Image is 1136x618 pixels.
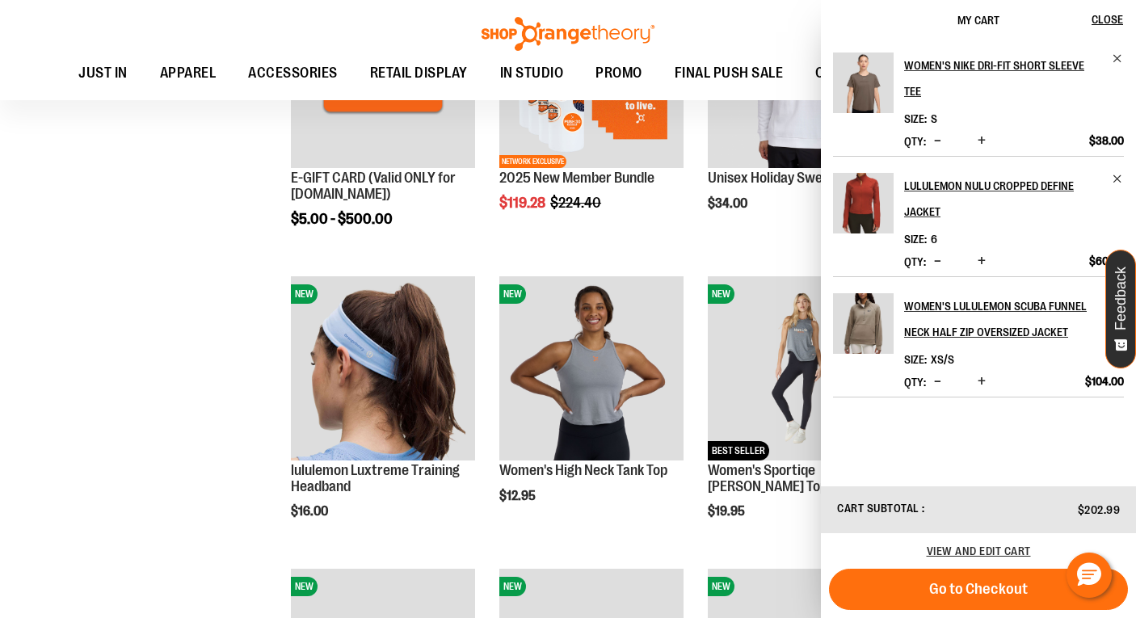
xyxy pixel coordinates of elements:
a: RETAIL DISPLAY [354,55,484,92]
h2: Women's lululemon Scuba Funnel Neck Half Zip Oversized Jacket [904,293,1102,345]
span: NETWORK EXCLUSIVE [499,155,566,168]
span: IN STUDIO [500,55,564,91]
a: E-GIFT CARD (Valid ONLY for [DOMAIN_NAME]) [291,170,456,202]
span: Feedback [1113,267,1129,330]
span: Close [1092,13,1123,26]
a: Women's lululemon Scuba Funnel Neck Half Zip Oversized Jacket [904,293,1124,345]
span: NEW [499,577,526,596]
span: $38.00 [1089,133,1124,148]
a: APPAREL [144,55,233,92]
img: Women's Nike Dri-Fit Short Sleeve Tee [833,53,894,113]
button: Increase product quantity [974,254,990,270]
a: IN STUDIO [484,55,580,92]
span: $60.99 [1089,254,1124,268]
span: NEW [499,284,526,304]
button: Decrease product quantity [930,133,945,149]
h2: Women's Nike Dri-Fit Short Sleeve Tee [904,53,1102,104]
img: lululemon Nulu Cropped Define Jacket [833,173,894,233]
a: lululemon Luxtreme Training Headband [291,462,460,494]
span: NEW [291,577,318,596]
img: Shop Orangetheory [479,17,657,51]
span: $202.99 [1078,503,1121,516]
a: ACCESSORIES [232,55,354,92]
span: $19.95 [708,504,747,519]
span: S [931,112,937,125]
span: NEW [708,577,734,596]
a: View and edit cart [927,544,1031,557]
a: Women's Sportiqe Janie Tank TopNEWBEST SELLER [708,276,891,462]
span: $16.00 [291,504,330,519]
img: Image of Womens BB High Neck Tank Grey [499,276,683,460]
span: RETAIL DISPLAY [370,55,468,91]
a: lululemon Nulu Cropped Define Jacket [904,173,1124,225]
img: Women's Sportiqe Janie Tank Top [708,276,891,460]
span: $119.28 [499,195,548,211]
a: Women's Nike Dri-Fit Short Sleeve Tee [904,53,1124,104]
span: $224.40 [550,195,604,211]
dt: Size [904,233,927,246]
img: Women's lululemon Scuba Funnel Neck Half Zip Oversized Jacket [833,293,894,354]
a: Women's Sportiqe [PERSON_NAME] Top [708,462,827,494]
h2: lululemon Nulu Cropped Define Jacket [904,173,1102,225]
span: JUST IN [78,55,128,91]
a: Image of Womens BB High Neck Tank GreyNEW [499,276,683,462]
a: Remove item [1112,173,1124,185]
div: product [283,268,482,560]
span: NEW [291,284,318,304]
span: NEW [708,284,734,304]
a: PROMO [579,55,658,92]
span: $12.95 [499,489,538,503]
button: Decrease product quantity [930,374,945,390]
dt: Size [904,112,927,125]
a: JUST IN [62,55,144,91]
span: 6 [931,233,937,246]
span: $104.00 [1085,374,1124,389]
img: lululemon Luxtreme Training Headband [291,276,474,460]
a: Women's High Neck Tank Top [499,462,667,478]
div: product [491,268,691,544]
span: APPAREL [160,55,217,91]
a: Unisex Holiday Sweatshirt [708,170,864,186]
span: Cart Subtotal [837,502,919,515]
a: 2025 New Member Bundle [499,170,654,186]
button: Feedback - Show survey [1105,250,1136,368]
button: Increase product quantity [974,374,990,390]
a: lululemon Nulu Cropped Define Jacket [833,173,894,244]
span: PROMO [595,55,642,91]
span: FINAL PUSH SALE [675,55,784,91]
dt: Size [904,353,927,366]
span: BEST SELLER [708,441,769,460]
li: Product [833,276,1124,397]
a: Remove item [1112,53,1124,65]
button: Hello, have a question? Let’s chat. [1067,553,1112,598]
label: Qty [904,376,926,389]
a: FINAL PUSH SALE [658,55,800,92]
a: Women's lululemon Scuba Funnel Neck Half Zip Oversized Jacket [833,293,894,364]
li: Product [833,53,1124,156]
a: lululemon Luxtreme Training HeadbandNEW [291,276,474,462]
label: Qty [904,135,926,148]
span: My Cart [957,14,999,27]
span: $34.00 [708,196,750,211]
span: XS/S [931,353,954,366]
span: $5.00 - $500.00 [291,211,393,227]
span: OTF BY YOU [815,55,889,91]
div: product [700,268,899,560]
button: Increase product quantity [974,133,990,149]
span: Go to Checkout [929,580,1028,598]
li: Product [833,156,1124,276]
label: Qty [904,255,926,268]
span: ACCESSORIES [248,55,338,91]
button: Go to Checkout [829,569,1128,610]
button: Decrease product quantity [930,254,945,270]
a: OTF BY YOU [799,55,905,92]
a: Women's Nike Dri-Fit Short Sleeve Tee [833,53,894,124]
